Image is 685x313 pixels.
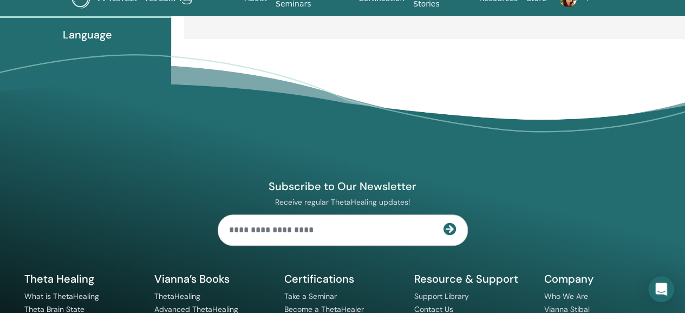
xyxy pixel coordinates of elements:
[648,276,674,302] div: Open Intercom Messenger
[24,291,99,301] a: What is ThetaHealing
[544,291,588,301] a: Who We Are
[24,272,141,286] h5: Theta Healing
[154,291,200,301] a: ThetaHealing
[63,27,112,43] span: Language
[414,291,469,301] a: Support Library
[414,272,531,286] h5: Resource & Support
[544,272,661,286] h5: Company
[218,179,468,193] h4: Subscribe to Our Newsletter
[284,272,401,286] h5: Certifications
[154,272,271,286] h5: Vianna’s Books
[284,291,337,301] a: Take a Seminar
[218,197,468,207] p: Receive regular ThetaHealing updates!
